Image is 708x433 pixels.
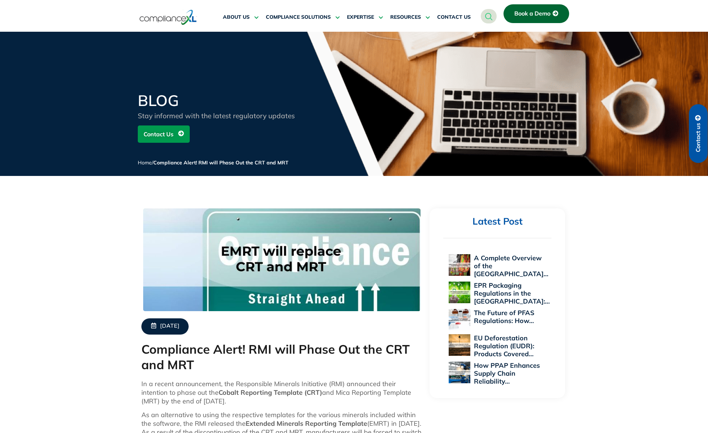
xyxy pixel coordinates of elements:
[138,93,311,108] h2: BLOG
[449,309,470,331] img: The Future of PFAS Regulations: How 2025 Will Reshape Global Supply Chains
[266,14,331,21] span: COMPLIANCE SOLUTIONS
[449,334,470,356] img: EU Deforestation Regulation (EUDR): Products Covered and Compliance Essentials
[141,342,423,372] h1: Compliance Alert! RMI will Phase Out the CRT and MRT
[390,14,421,21] span: RESOURCES
[219,388,322,397] strong: Cobalt Reporting Template (CRT)
[223,14,250,21] span: ABOUT US
[437,14,471,21] span: CONTACT US
[390,9,430,26] a: RESOURCES
[138,159,152,166] a: Home
[449,254,470,276] img: A Complete Overview of the EU Personal Protective Equipment Regulation 2016/425
[695,123,702,152] span: Contact us
[347,14,374,21] span: EXPERTISE
[141,318,189,335] a: [DATE]
[138,159,289,166] span: /
[481,9,497,23] a: navsearch-button
[223,9,259,26] a: ABOUT US
[138,125,190,143] a: Contact Us
[474,254,548,278] a: A Complete Overview of the [GEOGRAPHIC_DATA]…
[143,208,421,311] img: EMRT
[140,9,197,26] img: logo-one.svg
[474,309,535,325] a: The Future of PFAS Regulations: How…
[474,361,540,385] a: How PPAP Enhances Supply Chain Reliability…
[443,216,551,227] h2: Latest Post
[141,380,423,406] p: In a recent announcement, the Responsible Minerals Initiative (RMI) announced their intention to ...
[153,159,289,166] span: Compliance Alert! RMI will Phase Out the CRT and MRT
[437,9,471,26] a: CONTACT US
[503,4,569,23] a: Book a Demo
[160,323,179,330] span: [DATE]
[144,127,173,141] span: Contact Us
[266,9,340,26] a: COMPLIANCE SOLUTIONS
[514,10,550,17] span: Book a Demo
[246,419,367,428] strong: Extended Minerals Reporting Template
[474,334,534,358] a: EU Deforestation Regulation (EUDR): Products Covered…
[138,111,295,120] span: Stay informed with the latest regulatory updates
[449,282,470,303] img: EPR Packaging Regulations in the US: A 2025 Compliance Perspective
[449,362,470,383] img: How PPAP Enhances Supply Chain Reliability Across Global Industries
[347,9,383,26] a: EXPERTISE
[474,281,550,305] a: EPR Packaging Regulations in the [GEOGRAPHIC_DATA]:…
[689,104,708,163] a: Contact us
